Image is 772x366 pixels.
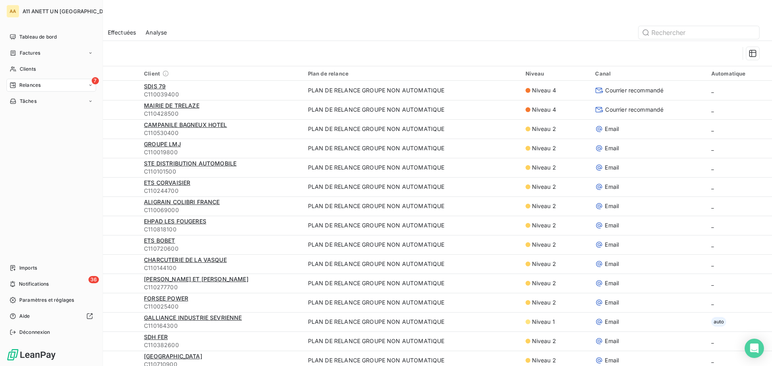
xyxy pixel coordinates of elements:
[532,318,555,326] span: Niveau 1
[144,295,188,302] span: FORSEE POWER
[88,276,99,283] span: 36
[303,81,521,100] td: PLAN DE RELANCE GROUPE NON AUTOMATIQUE
[303,235,521,254] td: PLAN DE RELANCE GROUPE NON AUTOMATIQUE
[144,333,168,340] span: SDH FER
[20,98,37,105] span: Tâches
[303,331,521,351] td: PLAN DE RELANCE GROUPE NON AUTOMATIQUE
[144,129,298,137] span: C110530400
[20,49,40,57] span: Factures
[20,65,36,73] span: Clients
[144,179,190,186] span: ETS CORVAISIER
[711,337,714,344] span: _
[144,245,298,253] span: C110720600
[711,260,714,267] span: _
[605,279,619,287] span: Email
[6,310,96,323] a: Aide
[605,125,619,133] span: Email
[711,357,714,364] span: _
[144,198,220,205] span: ALIGRAIN COLIBRI FRANCE
[605,164,619,172] span: Email
[711,70,767,77] div: Automatique
[303,293,521,312] td: PLAN DE RELANCE GROUPE NON AUTOMATIQUE
[303,139,521,158] td: PLAN DE RELANCE GROUPE NON AUTOMATIQUE
[144,314,242,321] span: GALLIANCE INDUSTRIE SEVRIENNE
[711,241,714,248] span: _
[144,256,227,263] span: CHARCUTERIE DE LA VASQUE
[144,264,298,272] span: C110144100
[532,164,556,172] span: Niveau 2
[308,70,516,77] div: Plan de relance
[532,125,556,133] span: Niveau 2
[146,29,167,37] span: Analyse
[144,283,298,291] span: C110277700
[605,337,619,345] span: Email
[144,102,199,109] span: MAIRIE DE TRELAZE
[605,202,619,210] span: Email
[19,264,37,272] span: Imports
[144,141,181,147] span: GROUPE LMJ
[303,254,521,274] td: PLAN DE RELANCE GROUPE NON AUTOMATIQUE
[639,26,759,39] input: Rechercher
[19,313,30,320] span: Aide
[532,260,556,268] span: Niveau 2
[532,106,556,114] span: Niveau 4
[605,106,663,114] span: Courrier recommandé
[711,202,714,209] span: _
[6,348,56,361] img: Logo LeanPay
[144,110,298,118] span: C110428500
[532,202,556,210] span: Niveau 2
[711,106,714,113] span: _
[19,296,74,304] span: Paramètres et réglages
[532,279,556,287] span: Niveau 2
[144,121,227,128] span: CAMPANILE BAGNEUX HOTEL
[19,329,50,336] span: Déconnexion
[108,29,136,37] span: Effectuées
[532,241,556,249] span: Niveau 2
[526,70,586,77] div: Niveau
[532,337,556,345] span: Niveau 2
[745,339,764,358] div: Open Intercom Messenger
[19,33,57,41] span: Tableau de bord
[711,145,714,151] span: _
[19,82,41,89] span: Relances
[711,299,714,306] span: _
[19,280,49,288] span: Notifications
[605,241,619,249] span: Email
[144,218,206,225] span: EHPAD LES FOUGERES
[532,86,556,94] span: Niveau 4
[92,77,99,84] span: 7
[303,119,521,139] td: PLAN DE RELANCE GROUPE NON AUTOMATIQUE
[144,70,160,77] span: Client
[532,144,556,152] span: Niveau 2
[711,317,727,327] span: auto
[605,260,619,268] span: Email
[303,312,521,331] td: PLAN DE RELANCE GROUPE NON AUTOMATIQUE
[144,160,236,167] span: STE DISTRIBUTION AUTOMOBILE
[711,183,714,190] span: _
[605,183,619,191] span: Email
[605,318,619,326] span: Email
[6,5,19,18] div: AA
[144,237,175,244] span: ETS BOBET
[711,125,714,132] span: _
[144,353,202,360] span: [GEOGRAPHIC_DATA]
[711,164,714,171] span: _
[532,356,556,364] span: Niveau 2
[23,8,115,14] span: A11 ANETT UN [GEOGRAPHIC_DATA]
[711,87,714,94] span: _
[144,341,298,349] span: C110382600
[711,280,714,286] span: _
[144,225,298,233] span: C110818100
[144,303,298,311] span: C110025400
[605,356,619,364] span: Email
[595,70,701,77] div: Canal
[605,221,619,229] span: Email
[303,274,521,293] td: PLAN DE RELANCE GROUPE NON AUTOMATIQUE
[144,206,298,214] span: C110069000
[605,86,663,94] span: Courrier recommandé
[532,221,556,229] span: Niveau 2
[532,183,556,191] span: Niveau 2
[711,222,714,229] span: _
[144,83,166,90] span: SDIS 79
[605,299,619,307] span: Email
